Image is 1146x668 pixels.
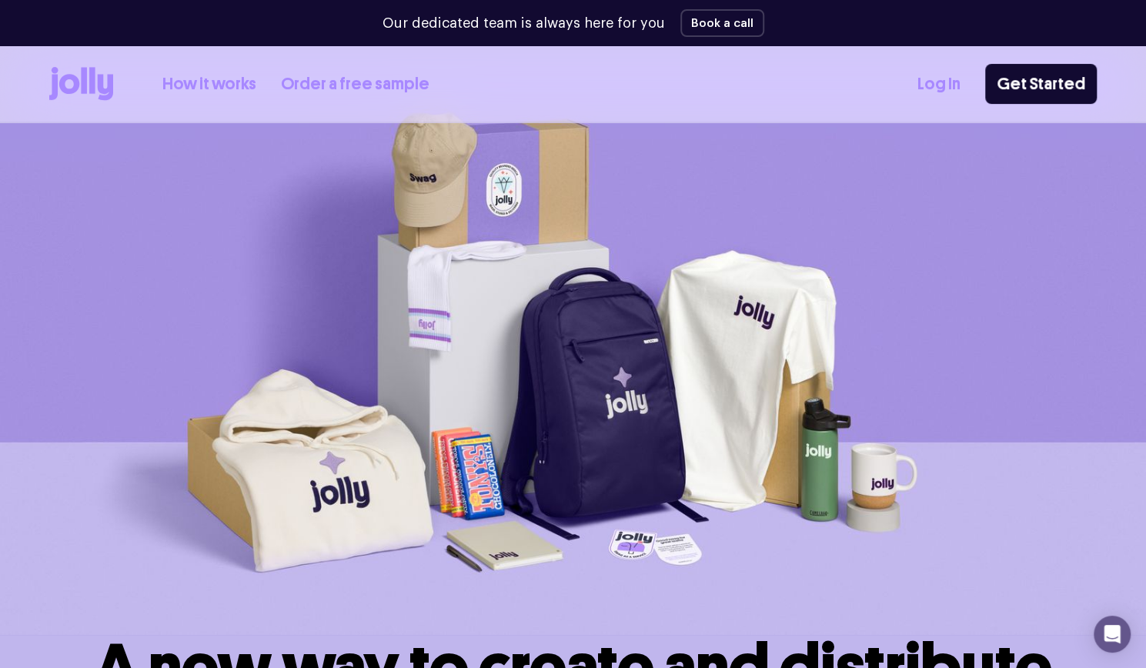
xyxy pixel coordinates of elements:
a: How it works [162,72,256,97]
a: Log In [917,72,961,97]
button: Book a call [680,9,764,37]
a: Get Started [985,64,1097,104]
a: Order a free sample [281,72,429,97]
div: Open Intercom Messenger [1094,616,1131,653]
p: Our dedicated team is always here for you [383,13,665,34]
